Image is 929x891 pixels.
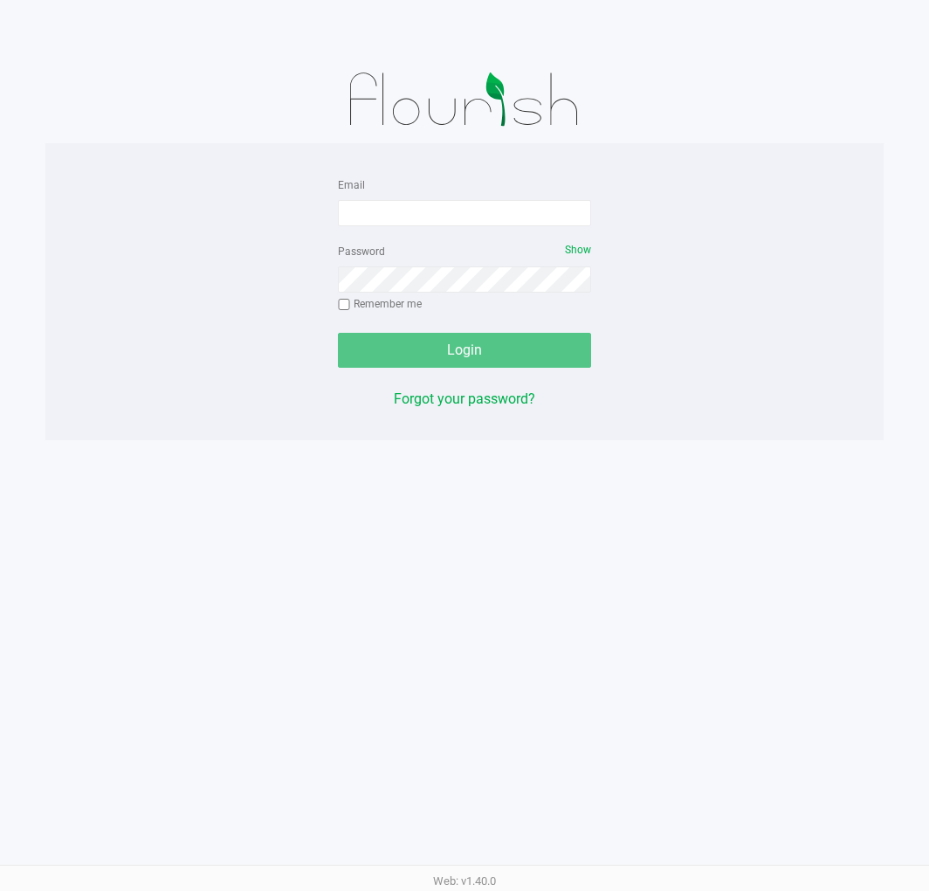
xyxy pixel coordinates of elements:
[338,299,350,311] input: Remember me
[394,389,535,410] button: Forgot your password?
[338,296,422,312] label: Remember me
[338,177,365,193] label: Email
[338,244,385,259] label: Password
[565,244,591,256] span: Show
[433,874,496,888] span: Web: v1.40.0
